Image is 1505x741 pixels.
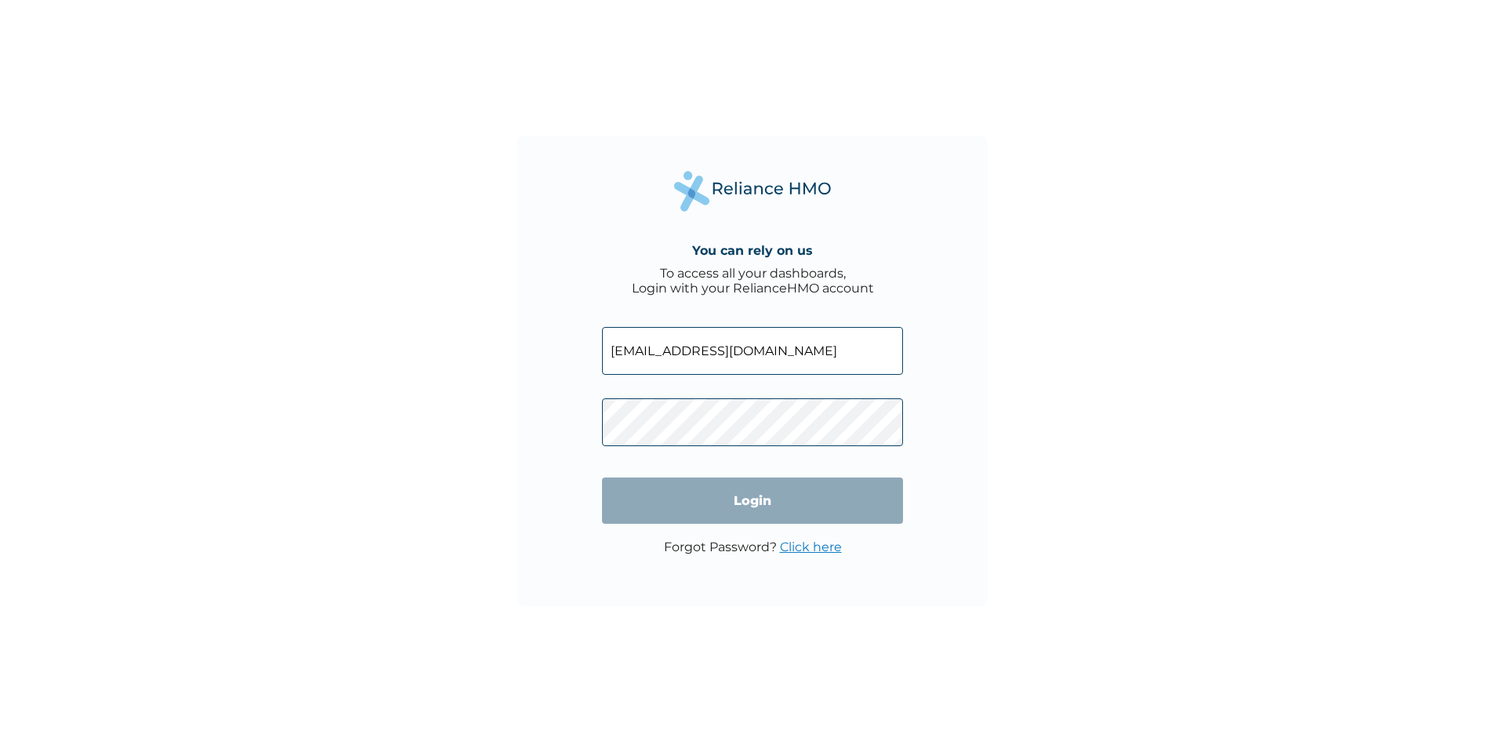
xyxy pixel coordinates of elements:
[780,539,842,554] a: Click here
[602,478,903,524] input: Login
[664,539,842,554] p: Forgot Password?
[674,171,831,211] img: Reliance Health's Logo
[632,266,874,296] div: To access all your dashboards, Login with your RelianceHMO account
[692,243,813,258] h4: You can rely on us
[602,327,903,375] input: Email address or HMO ID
